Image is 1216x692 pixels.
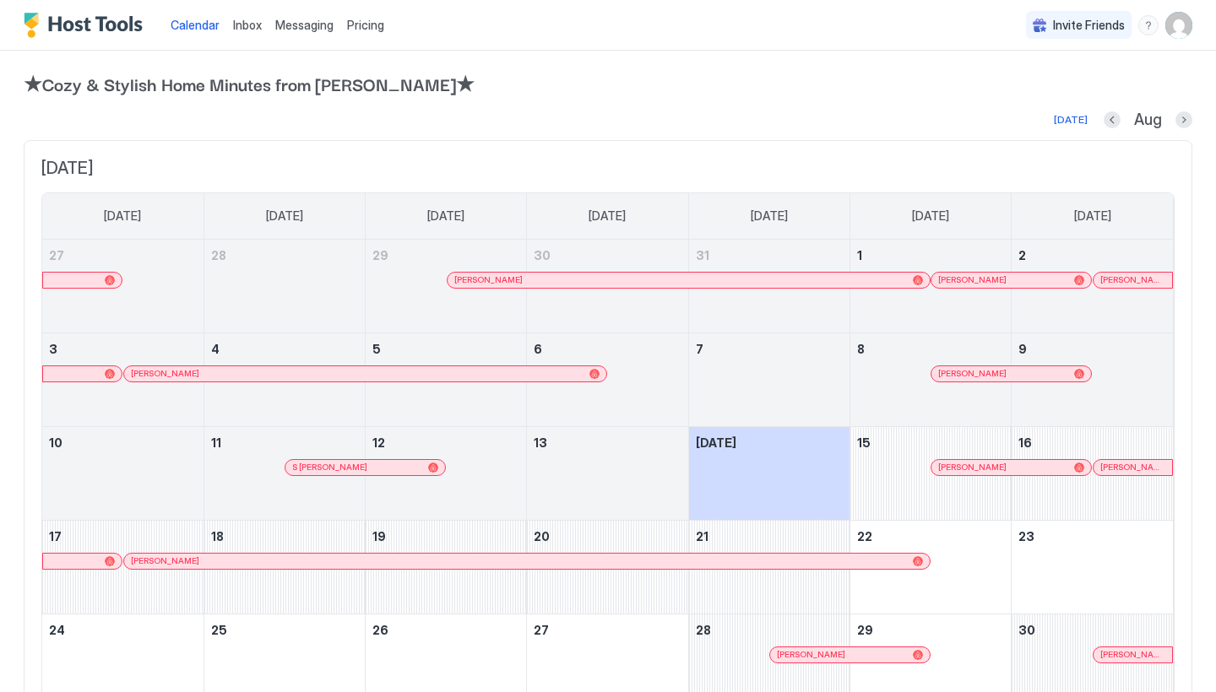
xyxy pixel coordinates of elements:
[1100,274,1165,285] div: [PERSON_NAME]
[104,208,141,224] span: [DATE]
[850,427,1011,458] a: August 15, 2025
[211,623,227,637] span: 25
[527,333,687,365] a: August 6, 2025
[688,332,850,426] td: August 7, 2025
[938,462,1084,473] div: [PERSON_NAME]
[87,193,158,239] a: Sunday
[1012,240,1173,271] a: August 2, 2025
[372,342,381,356] span: 5
[41,158,1175,179] span: [DATE]
[131,368,600,379] div: [PERSON_NAME]
[1012,332,1173,426] td: August 9, 2025
[1100,649,1165,660] span: [PERSON_NAME]
[534,529,550,543] span: 20
[938,368,1007,379] span: [PERSON_NAME]
[1012,520,1173,614] td: August 23, 2025
[49,435,62,450] span: 10
[1175,111,1192,128] button: Next month
[1138,15,1159,35] div: menu
[696,248,709,262] span: 31
[366,521,526,552] a: August 19, 2025
[131,555,923,566] div: [PERSON_NAME]
[527,427,687,458] a: August 13, 2025
[366,240,526,271] a: July 29, 2025
[454,274,923,285] div: [PERSON_NAME]
[850,614,1011,646] a: August 29, 2025
[49,342,57,356] span: 3
[527,521,687,552] a: August 20, 2025
[1057,193,1128,239] a: Saturday
[1012,521,1173,552] a: August 23, 2025
[366,520,527,614] td: August 19, 2025
[857,623,873,637] span: 29
[527,520,688,614] td: August 20, 2025
[42,427,204,458] a: August 10, 2025
[1018,529,1034,543] span: 23
[204,427,365,458] a: August 11, 2025
[24,71,1192,96] span: ★Cozy & Stylish Home Minutes from [PERSON_NAME]★
[534,248,551,262] span: 30
[696,435,736,450] span: [DATE]
[49,248,64,262] span: 27
[366,333,526,365] a: August 5, 2025
[527,240,687,271] a: July 30, 2025
[938,274,1084,285] div: [PERSON_NAME]
[266,208,303,224] span: [DATE]
[204,332,365,426] td: August 4, 2025
[427,208,464,224] span: [DATE]
[689,240,850,271] a: July 31, 2025
[366,240,527,333] td: July 29, 2025
[1012,614,1173,646] a: August 30, 2025
[689,333,850,365] a: August 7, 2025
[292,462,367,473] span: S [PERSON_NAME]
[204,520,365,614] td: August 18, 2025
[777,649,845,660] span: [PERSON_NAME]
[1012,333,1173,365] a: August 9, 2025
[688,426,850,520] td: August 14, 2025
[24,13,150,38] a: Host Tools Logo
[211,248,226,262] span: 28
[171,18,220,32] span: Calendar
[734,193,805,239] a: Thursday
[211,435,221,450] span: 11
[204,521,365,552] a: August 18, 2025
[366,614,526,646] a: August 26, 2025
[689,427,850,458] a: August 14, 2025
[366,332,527,426] td: August 5, 2025
[1018,342,1027,356] span: 9
[131,555,199,566] span: [PERSON_NAME]
[1018,248,1026,262] span: 2
[1165,12,1192,39] div: User profile
[1100,462,1165,473] div: [PERSON_NAME]
[1054,112,1088,127] div: [DATE]
[366,427,526,458] a: August 12, 2025
[777,649,923,660] div: [PERSON_NAME]
[372,529,386,543] span: 19
[527,332,688,426] td: August 6, 2025
[1051,110,1090,130] button: [DATE]
[49,623,65,637] span: 24
[1012,426,1173,520] td: August 16, 2025
[527,614,687,646] a: August 27, 2025
[912,208,949,224] span: [DATE]
[17,635,57,675] iframe: Intercom live chat
[233,18,262,32] span: Inbox
[1018,623,1035,637] span: 30
[534,342,542,356] span: 6
[857,248,862,262] span: 1
[211,529,224,543] span: 18
[42,426,204,520] td: August 10, 2025
[1012,240,1173,333] td: August 2, 2025
[372,623,388,637] span: 26
[534,435,547,450] span: 13
[204,333,365,365] a: August 4, 2025
[850,240,1011,271] a: August 1, 2025
[211,342,220,356] span: 4
[347,18,384,33] span: Pricing
[171,16,220,34] a: Calendar
[1012,427,1173,458] a: August 16, 2025
[233,16,262,34] a: Inbox
[42,240,204,271] a: July 27, 2025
